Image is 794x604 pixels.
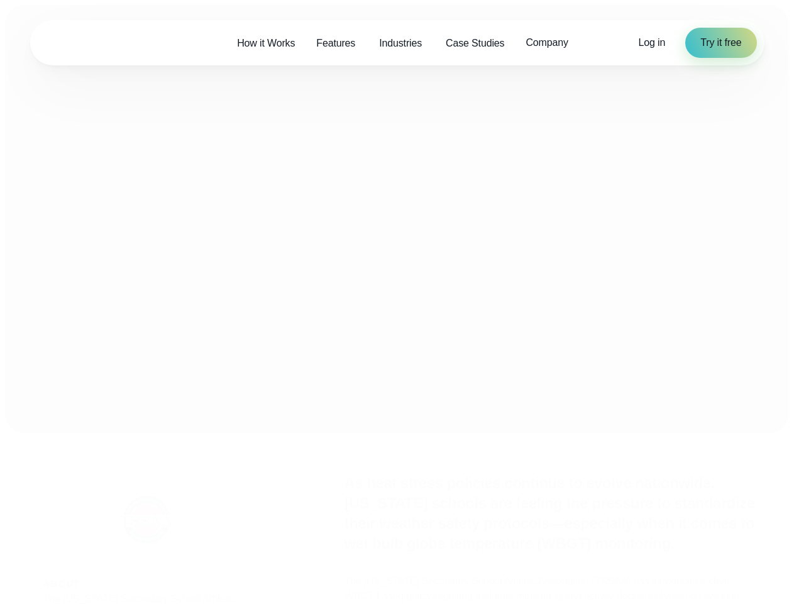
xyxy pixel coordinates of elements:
[316,36,355,51] span: Features
[237,36,295,51] span: How it Works
[639,37,666,48] span: Log in
[435,30,515,56] a: Case Studies
[379,36,422,51] span: Industries
[226,30,306,56] a: How it Works
[639,35,666,50] a: Log in
[700,35,741,50] span: Try it free
[446,36,504,51] span: Case Studies
[526,35,568,50] span: Company
[685,28,756,58] a: Try it free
